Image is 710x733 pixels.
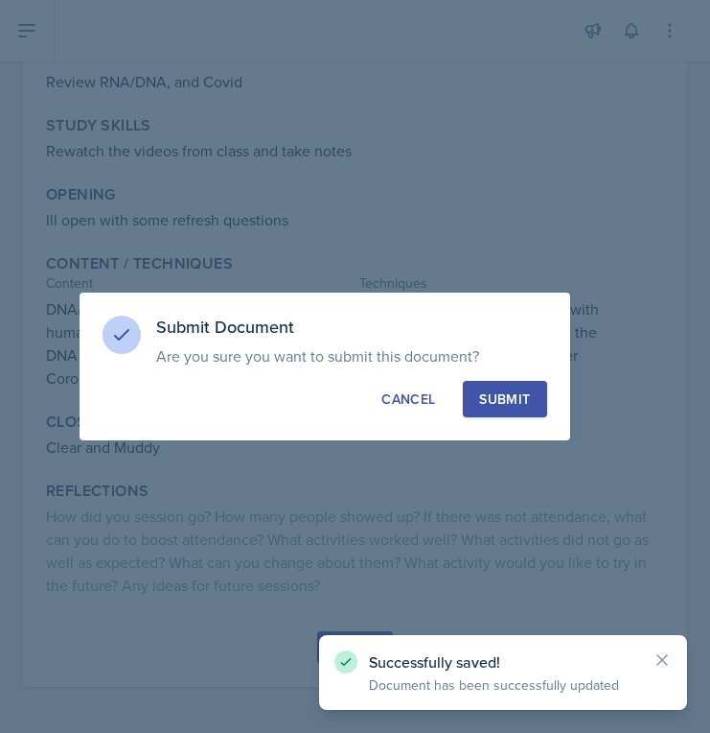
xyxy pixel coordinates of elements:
p: Are you sure you want to submit this document? [156,346,547,366]
div: Cancel [381,390,435,409]
button: Submit [463,381,546,417]
p: Document has been successfully updated [369,675,637,695]
h3: Submit Document [156,316,547,339]
p: Successfully saved! [369,652,637,672]
div: Submit [479,390,530,409]
button: Cancel [365,381,451,417]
